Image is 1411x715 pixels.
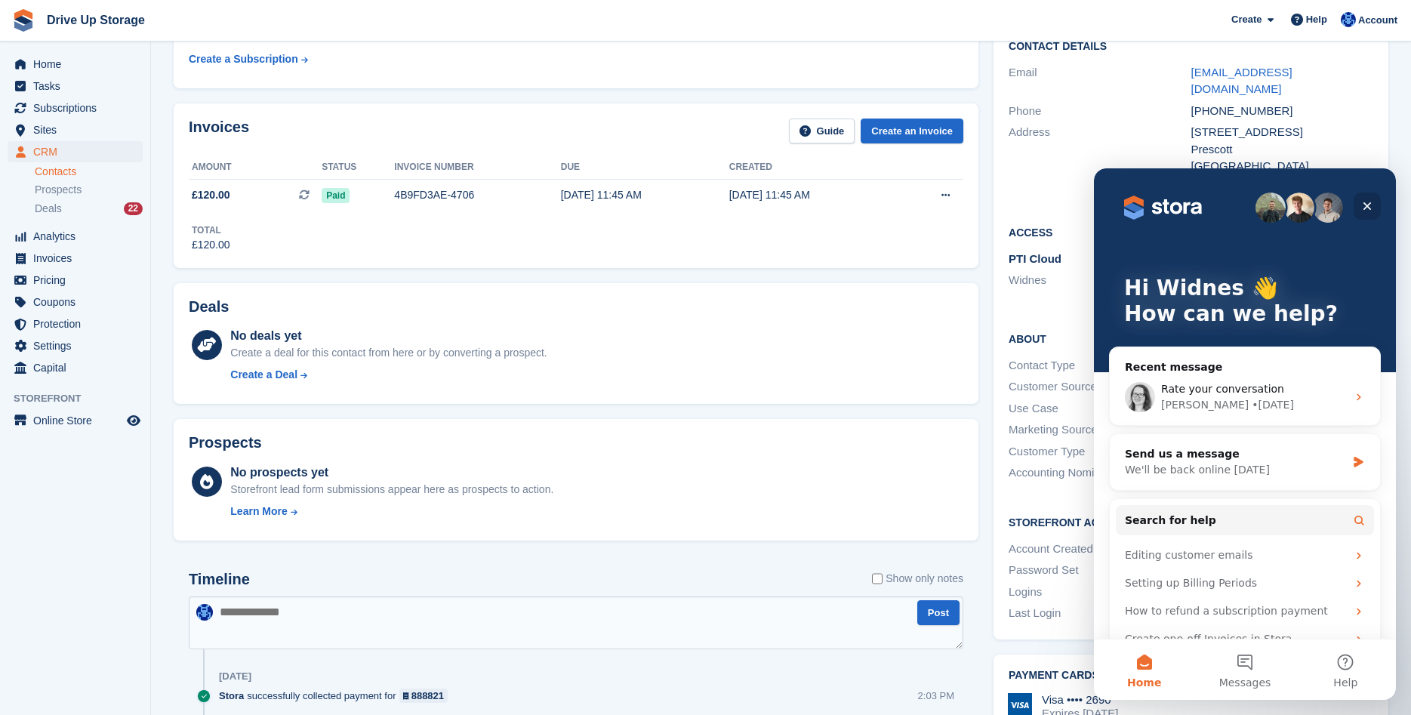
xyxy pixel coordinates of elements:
[322,188,350,203] span: Paid
[1009,605,1191,622] div: Last Login
[35,202,62,216] span: Deals
[729,187,898,203] div: [DATE] 11:45 AM
[1009,41,1373,53] h2: Contact Details
[411,689,444,703] div: 888821
[1009,541,1191,558] div: Account Created
[1306,12,1327,27] span: Help
[35,201,143,217] a: Deals 22
[8,270,143,291] a: menu
[35,182,143,198] a: Prospects
[189,156,322,180] th: Amount
[33,313,124,334] span: Protection
[8,335,143,356] a: menu
[192,223,230,237] div: Total
[1191,158,1373,175] div: [GEOGRAPHIC_DATA]
[1009,443,1191,461] div: Customer Type
[230,504,287,519] div: Learn More
[1191,103,1373,120] div: [PHONE_NUMBER]
[230,327,547,345] div: No deals yet
[8,357,143,378] a: menu
[8,291,143,313] a: menu
[33,141,124,162] span: CRM
[8,226,143,247] a: menu
[230,367,297,383] div: Create a Deal
[789,119,855,143] a: Guide
[1009,421,1191,439] div: Marketing Source
[33,119,124,140] span: Sites
[1009,464,1191,482] div: Accounting Nominal Code
[192,237,230,253] div: £120.00
[1009,584,1191,601] div: Logins
[33,410,124,431] span: Online Store
[1009,562,1191,579] div: Password Set
[189,298,229,316] h2: Deals
[1009,272,1191,289] li: Widnes
[33,270,124,291] span: Pricing
[35,165,143,179] a: Contacts
[8,54,143,75] a: menu
[33,97,124,119] span: Subscriptions
[1009,64,1191,98] div: Email
[189,45,308,73] a: Create a Subscription
[33,248,124,269] span: Invoices
[918,689,954,703] div: 2:03 PM
[33,226,124,247] span: Analytics
[230,367,547,383] a: Create a Deal
[125,411,143,430] a: Preview store
[33,291,124,313] span: Coupons
[124,202,143,215] div: 22
[729,156,898,180] th: Created
[230,482,553,498] div: Storefront lead form submissions appear here as prospects to action.
[8,76,143,97] a: menu
[33,335,124,356] span: Settings
[33,357,124,378] span: Capital
[561,156,729,180] th: Due
[1358,13,1397,28] span: Account
[230,504,553,519] a: Learn More
[8,410,143,431] a: menu
[1191,66,1292,96] a: [EMAIL_ADDRESS][DOMAIN_NAME]
[8,141,143,162] a: menu
[1009,252,1061,265] span: PTI Cloud
[872,571,883,587] input: Show only notes
[189,571,250,588] h2: Timeline
[861,119,963,143] a: Create an Invoice
[322,156,394,180] th: Status
[1009,331,1373,346] h2: About
[1009,124,1191,192] div: Address
[1009,224,1373,239] h2: Access
[1009,103,1191,120] div: Phone
[1341,12,1356,27] img: Widnes Team
[1009,670,1373,682] h2: Payment cards
[189,434,262,451] h2: Prospects
[35,183,82,197] span: Prospects
[394,187,560,203] div: 4B9FD3AE-4706
[41,8,151,32] a: Drive Up Storage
